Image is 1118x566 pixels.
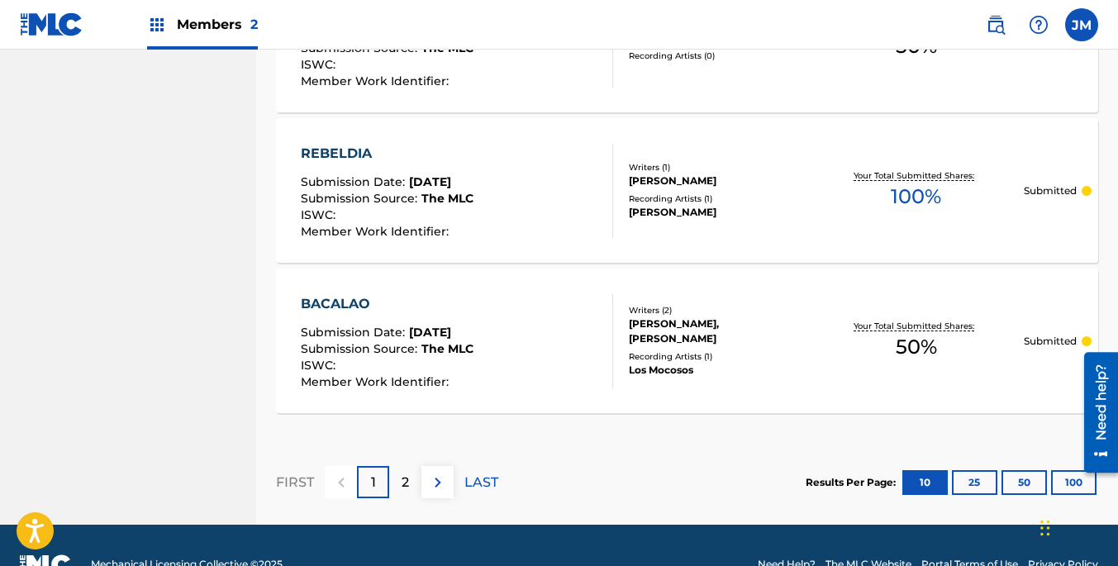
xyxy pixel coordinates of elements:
[421,40,473,55] span: The MLC
[629,363,808,378] div: Los Mocosos
[629,174,808,188] div: [PERSON_NAME]
[629,350,808,363] div: Recording Artists ( 1 )
[902,470,948,495] button: 10
[301,144,473,164] div: REBELDIA
[896,332,937,362] span: 50 %
[806,475,900,490] p: Results Per Page:
[629,161,808,174] div: Writers ( 1 )
[301,207,340,222] span: ISWC :
[1035,487,1118,566] iframe: Chat Widget
[301,40,421,55] span: Submission Source :
[1040,503,1050,553] div: Drag
[629,50,808,62] div: Recording Artists ( 0 )
[409,174,451,189] span: [DATE]
[409,325,451,340] span: [DATE]
[250,17,258,32] span: 2
[1072,346,1118,479] iframe: Resource Center
[1024,334,1077,349] p: Submitted
[1065,8,1098,41] div: User Menu
[301,358,340,373] span: ISWC :
[629,193,808,205] div: Recording Artists ( 1 )
[979,8,1012,41] a: Public Search
[177,15,258,34] span: Members
[301,74,453,88] span: Member Work Identifier :
[629,205,808,220] div: [PERSON_NAME]
[301,325,409,340] span: Submission Date :
[986,15,1006,35] img: search
[1001,470,1047,495] button: 50
[1029,15,1049,35] img: help
[371,473,376,492] p: 1
[402,473,409,492] p: 2
[854,320,978,332] p: Your Total Submitted Shares:
[421,341,473,356] span: The MLC
[629,316,808,346] div: [PERSON_NAME], [PERSON_NAME]
[1022,8,1055,41] div: Help
[301,57,340,72] span: ISWC :
[301,191,421,206] span: Submission Source :
[428,473,448,492] img: right
[854,169,978,182] p: Your Total Submitted Shares:
[147,15,167,35] img: Top Rightsholders
[301,374,453,389] span: Member Work Identifier :
[1051,470,1097,495] button: 100
[276,118,1098,263] a: REBELDIASubmission Date:[DATE]Submission Source:The MLCISWC:Member Work Identifier:Writers (1)[PE...
[301,174,409,189] span: Submission Date :
[421,191,473,206] span: The MLC
[629,304,808,316] div: Writers ( 2 )
[301,341,421,356] span: Submission Source :
[276,269,1098,413] a: BACALAOSubmission Date:[DATE]Submission Source:The MLCISWC:Member Work Identifier:Writers (2)[PER...
[276,473,314,492] p: FIRST
[301,224,453,239] span: Member Work Identifier :
[1024,183,1077,198] p: Submitted
[20,12,83,36] img: MLC Logo
[301,294,473,314] div: BACALAO
[464,473,498,492] p: LAST
[952,470,997,495] button: 25
[891,182,941,212] span: 100 %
